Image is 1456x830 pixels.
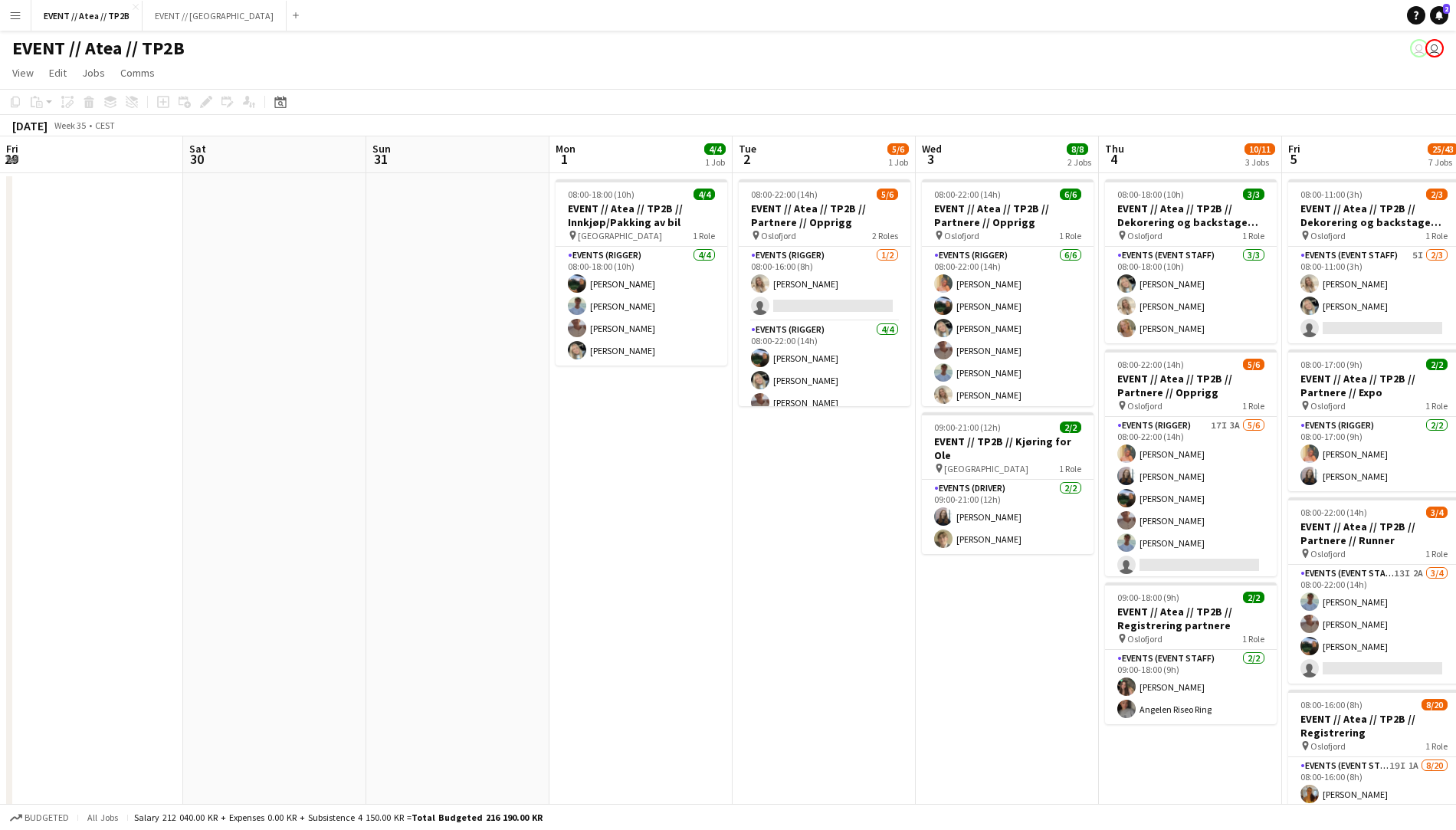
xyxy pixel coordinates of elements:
span: 1 Role [1425,548,1448,559]
app-card-role: Events (Rigger)6/608:00-22:00 (14h)[PERSON_NAME][PERSON_NAME][PERSON_NAME][PERSON_NAME][PERSON_NA... [922,247,1094,410]
span: 10/11 [1244,143,1275,155]
span: 08:00-18:00 (10h) [568,189,635,200]
span: 2/2 [1243,592,1264,603]
app-user-avatar: Mille Jacobsen [1410,39,1428,57]
app-card-role: Events (Event Staff)3/308:00-18:00 (10h)[PERSON_NAME][PERSON_NAME][PERSON_NAME] [1105,247,1277,343]
app-card-role: Events (Driver)2/209:00-21:00 (12h)[PERSON_NAME][PERSON_NAME] [922,480,1094,554]
span: Wed [922,142,942,156]
span: Jobs [82,66,105,80]
span: 4 [1103,150,1124,168]
span: 5/6 [887,143,909,155]
div: Salary 212 040.00 KR + Expenses 0.00 KR + Subsistence 4 150.00 KR = [134,812,543,823]
h3: EVENT // Atea // TP2B // Dekorering og backstage oppsett [1105,202,1277,229]
span: 3 [920,150,942,168]
span: 08:00-11:00 (3h) [1300,189,1363,200]
span: Budgeted [25,812,69,823]
h3: EVENT // Atea // TP2B // Registrering partnere [1105,605,1277,632]
span: Sun [372,142,391,156]
div: 1 Job [705,156,725,168]
span: Comms [120,66,155,80]
app-job-card: 08:00-22:00 (14h)5/6EVENT // Atea // TP2B // Partnere // Opprigg Oslofjord1 RoleEvents (Rigger)17... [1105,349,1277,576]
span: 08:00-22:00 (14h) [751,189,818,200]
div: [DATE] [12,118,48,133]
span: Mon [556,142,576,156]
app-job-card: 08:00-18:00 (10h)3/3EVENT // Atea // TP2B // Dekorering og backstage oppsett Oslofjord1 RoleEvent... [1105,179,1277,343]
span: Sat [189,142,206,156]
span: 8/20 [1422,699,1448,710]
app-card-role: Events (Rigger)1/208:00-16:00 (8h)[PERSON_NAME] [739,247,910,321]
app-job-card: 08:00-18:00 (10h)4/4EVENT // Atea // TP2B // Innkjøp/Pakking av bil [GEOGRAPHIC_DATA]1 RoleEvents... [556,179,727,366]
span: 1 Role [1425,230,1448,241]
h3: EVENT // Atea // TP2B // Partnere // Opprigg [739,202,910,229]
span: 2 [1443,4,1450,14]
span: 30 [187,150,206,168]
span: 08:00-22:00 (14h) [1117,359,1184,370]
span: [GEOGRAPHIC_DATA] [578,230,662,241]
span: 5/6 [1243,359,1264,370]
a: View [6,63,40,83]
h3: EVENT // Atea // TP2B // Partnere // Opprigg [1105,372,1277,399]
span: 8/8 [1067,143,1088,155]
a: Jobs [76,63,111,83]
a: 2 [1430,6,1448,25]
span: 08:00-16:00 (8h) [1300,699,1363,710]
h3: EVENT // Atea // TP2B // Partnere // Opprigg [922,202,1094,229]
button: Budgeted [8,809,71,826]
span: 08:00-22:00 (14h) [1300,507,1367,518]
a: Comms [114,63,161,83]
app-user-avatar: Mille Jacobsen [1425,39,1444,57]
span: 2 Roles [872,230,898,241]
span: View [12,66,34,80]
app-job-card: 08:00-22:00 (14h)5/6EVENT // Atea // TP2B // Partnere // Opprigg Oslofjord2 RolesEvents (Rigger)1... [739,179,910,406]
a: Edit [43,63,73,83]
app-job-card: 09:00-18:00 (9h)2/2EVENT // Atea // TP2B // Registrering partnere Oslofjord1 RoleEvents (Event St... [1105,582,1277,724]
app-card-role: Events (Rigger)4/408:00-18:00 (10h)[PERSON_NAME][PERSON_NAME][PERSON_NAME][PERSON_NAME] [556,247,727,366]
span: Thu [1105,142,1124,156]
span: Oslofjord [761,230,796,241]
div: 1 Job [888,156,908,168]
span: Week 35 [51,120,89,131]
div: 2 Jobs [1067,156,1091,168]
span: Oslofjord [1310,548,1346,559]
span: Edit [49,66,67,80]
span: 4/4 [694,189,715,200]
span: 5/6 [877,189,898,200]
span: All jobs [84,812,121,823]
span: Oslofjord [1127,400,1163,412]
span: 08:00-17:00 (9h) [1300,359,1363,370]
app-job-card: 08:00-22:00 (14h)6/6EVENT // Atea // TP2B // Partnere // Opprigg Oslofjord1 RoleEvents (Rigger)6/... [922,179,1094,406]
span: Fri [6,142,18,156]
span: 2/2 [1060,422,1081,433]
span: Oslofjord [1127,633,1163,645]
app-job-card: 09:00-21:00 (12h)2/2EVENT // TP2B // Kjøring for Ole [GEOGRAPHIC_DATA]1 RoleEvents (Driver)2/209:... [922,412,1094,554]
span: Total Budgeted 216 190.00 KR [412,812,543,823]
h1: EVENT // Atea // TP2B [12,37,185,60]
span: Oslofjord [1310,740,1346,752]
span: Oslofjord [1310,400,1346,412]
span: 1 Role [693,230,715,241]
span: 1 [553,150,576,168]
span: 1 Role [1242,230,1264,241]
h3: EVENT // TP2B // Kjøring for Ole [922,435,1094,462]
button: EVENT // [GEOGRAPHIC_DATA] [143,1,287,31]
span: 09:00-18:00 (9h) [1117,592,1179,603]
span: 2/3 [1426,189,1448,200]
span: 29 [4,150,18,168]
span: 4/4 [704,143,726,155]
app-card-role: Events (Rigger)4/408:00-22:00 (14h)[PERSON_NAME][PERSON_NAME][PERSON_NAME] [739,321,910,440]
span: 2/2 [1426,359,1448,370]
span: 1 Role [1059,463,1081,474]
span: 31 [370,150,391,168]
span: 1 Role [1059,230,1081,241]
span: 1 Role [1425,400,1448,412]
span: 1 Role [1242,633,1264,645]
button: EVENT // Atea // TP2B [31,1,143,31]
span: 3/3 [1243,189,1264,200]
span: 09:00-21:00 (12h) [934,422,1001,433]
span: 3/4 [1426,507,1448,518]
